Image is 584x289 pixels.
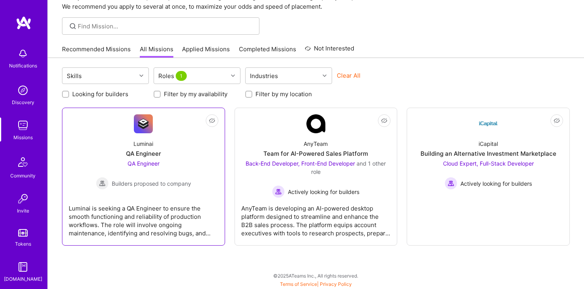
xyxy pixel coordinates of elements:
[140,45,173,58] a: All Missions
[12,98,34,106] div: Discovery
[17,207,29,215] div: Invite
[241,114,391,239] a: Company LogoAnyTeamTeam for AI-Powered Sales PlatformBack-End Developer, Front-End Developer and ...
[128,160,160,167] span: QA Engineer
[248,70,280,82] div: Industries
[445,177,457,190] img: Actively looking for builders
[246,160,355,167] span: Back-End Developer, Front-End Developer
[288,188,359,196] span: Actively looking for builders
[13,153,32,172] img: Community
[255,90,312,98] label: Filter by my location
[72,90,128,98] label: Looking for builders
[280,281,352,287] span: |
[241,198,391,237] div: AnyTeam is developing an AI-powered desktop platform designed to streamline and enhance the B2B s...
[15,259,31,275] img: guide book
[304,140,328,148] div: AnyTeam
[460,179,532,188] span: Actively looking for builders
[15,46,31,62] img: bell
[263,149,368,158] div: Team for AI-Powered Sales Platform
[112,179,191,188] span: Builders proposed to company
[139,74,143,78] i: icon Chevron
[47,266,584,285] div: © 2025 ATeams Inc., All rights reserved.
[10,172,36,180] div: Community
[13,133,33,142] div: Missions
[62,45,131,58] a: Recommended Missions
[16,16,32,30] img: logo
[381,117,387,124] i: icon EyeClosed
[65,70,84,82] div: Skills
[239,45,296,58] a: Completed Missions
[421,149,556,158] div: Building an Alternative Investment Marketplace
[96,177,109,190] img: Builders proposed to company
[133,140,153,148] div: Luminai
[68,22,77,31] i: icon SearchGrey
[231,74,235,78] i: icon Chevron
[15,82,31,98] img: discovery
[4,275,42,283] div: [DOMAIN_NAME]
[443,160,534,167] span: Cloud Expert, Full-Stack Developer
[320,281,352,287] a: Privacy Policy
[156,70,190,82] div: Roles
[479,114,498,133] img: Company Logo
[554,117,560,124] i: icon EyeClosed
[305,44,354,58] a: Not Interested
[306,114,325,133] img: Company Logo
[126,149,161,158] div: QA Engineer
[164,90,227,98] label: Filter by my availability
[15,117,31,133] img: teamwork
[15,191,31,207] img: Invite
[15,240,31,248] div: Tokens
[69,114,218,239] a: Company LogoLuminaiQA EngineerQA Engineer Builders proposed to companyBuilders proposed to compan...
[280,281,317,287] a: Terms of Service
[337,71,361,80] button: Clear All
[134,114,153,133] img: Company Logo
[479,140,498,148] div: iCapital
[413,114,563,239] a: Company LogoiCapitalBuilding an Alternative Investment MarketplaceCloud Expert, Full-Stack Develo...
[176,71,187,81] span: 1
[78,22,254,30] input: Find Mission...
[323,74,327,78] i: icon Chevron
[69,198,218,237] div: Luminai is seeking a QA Engineer to ensure the smooth functioning and reliability of production w...
[9,62,37,70] div: Notifications
[209,117,215,124] i: icon EyeClosed
[18,229,28,237] img: tokens
[182,45,230,58] a: Applied Missions
[272,185,285,198] img: Actively looking for builders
